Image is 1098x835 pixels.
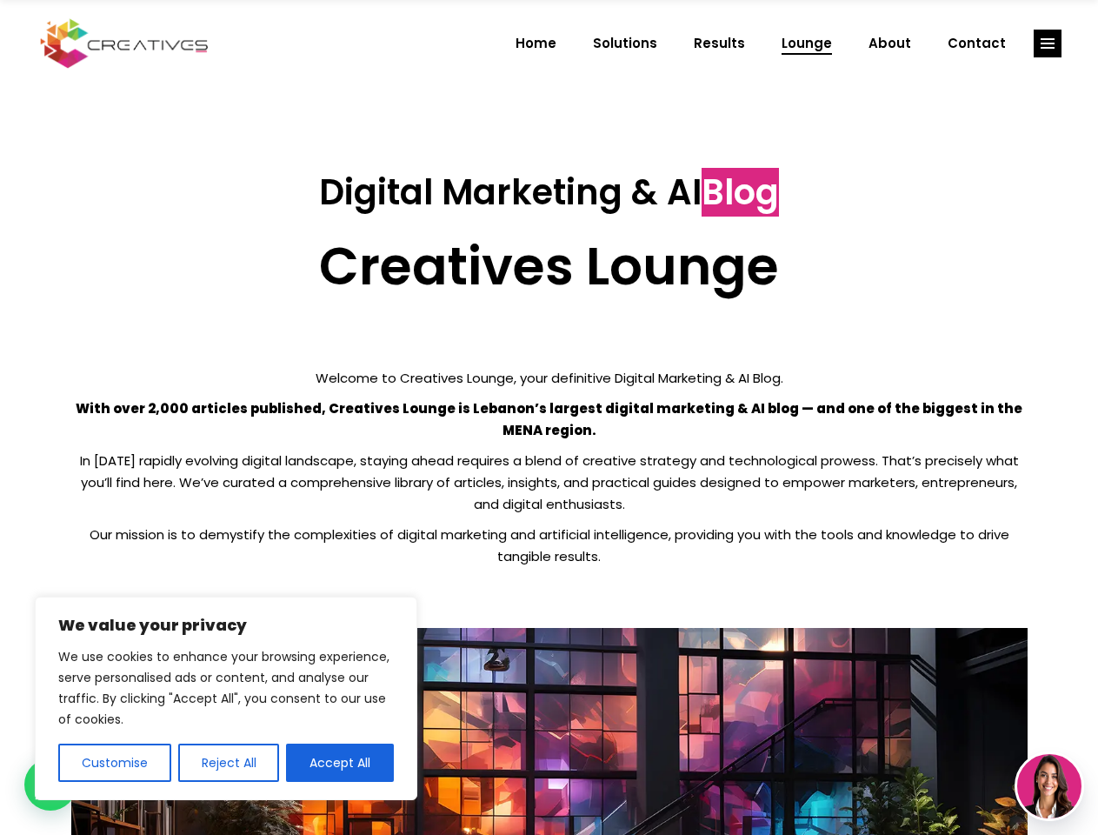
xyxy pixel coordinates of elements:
[35,597,417,800] div: We value your privacy
[850,21,929,66] a: About
[497,21,575,66] a: Home
[575,21,675,66] a: Solutions
[763,21,850,66] a: Lounge
[178,744,280,782] button: Reject All
[286,744,394,782] button: Accept All
[71,450,1028,515] p: In [DATE] rapidly evolving digital landscape, staying ahead requires a blend of creative strategy...
[929,21,1024,66] a: Contact
[1034,30,1061,57] a: link
[948,21,1006,66] span: Contact
[1017,754,1081,818] img: agent
[71,171,1028,213] h3: Digital Marketing & AI
[71,235,1028,297] h2: Creatives Lounge
[593,21,657,66] span: Solutions
[37,17,212,70] img: Creatives
[71,367,1028,389] p: Welcome to Creatives Lounge, your definitive Digital Marketing & AI Blog.
[76,399,1022,439] strong: With over 2,000 articles published, Creatives Lounge is Lebanon’s largest digital marketing & AI ...
[58,744,171,782] button: Customise
[58,615,394,636] p: We value your privacy
[694,21,745,66] span: Results
[782,21,832,66] span: Lounge
[58,646,394,730] p: We use cookies to enhance your browsing experience, serve personalised ads or content, and analys...
[675,21,763,66] a: Results
[702,168,779,217] span: Blog
[516,21,556,66] span: Home
[868,21,911,66] span: About
[71,524,1028,567] p: Our mission is to demystify the complexities of digital marketing and artificial intelligence, pr...
[24,758,77,811] div: WhatsApp contact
